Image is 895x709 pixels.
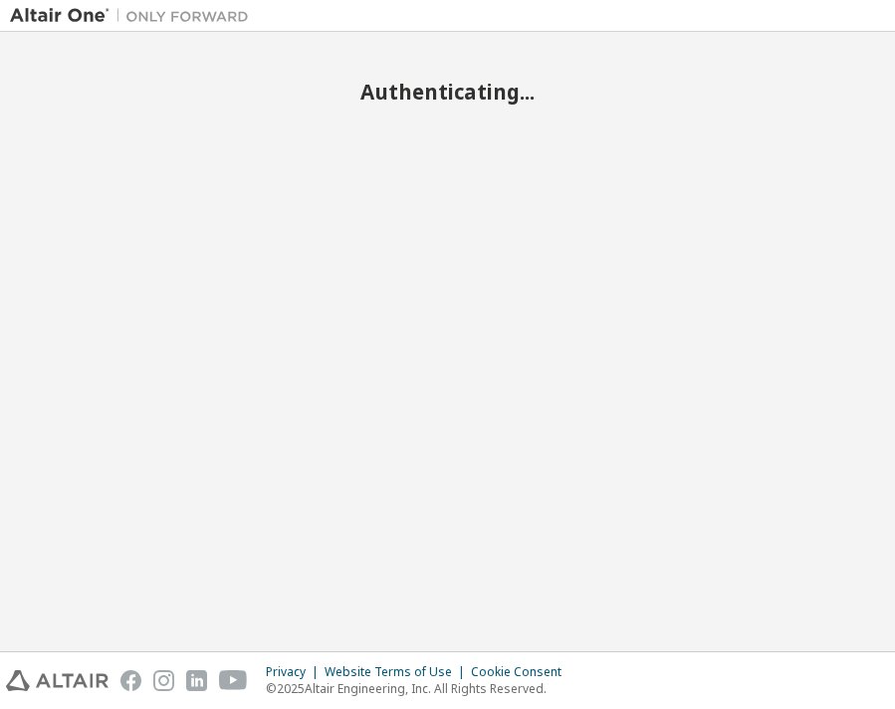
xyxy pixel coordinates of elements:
[471,664,573,680] div: Cookie Consent
[219,670,248,691] img: youtube.svg
[10,79,885,105] h2: Authenticating...
[120,670,141,691] img: facebook.svg
[266,664,325,680] div: Privacy
[266,680,573,697] p: © 2025 Altair Engineering, Inc. All Rights Reserved.
[153,670,174,691] img: instagram.svg
[325,664,471,680] div: Website Terms of Use
[6,670,109,691] img: altair_logo.svg
[186,670,207,691] img: linkedin.svg
[10,6,259,26] img: Altair One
